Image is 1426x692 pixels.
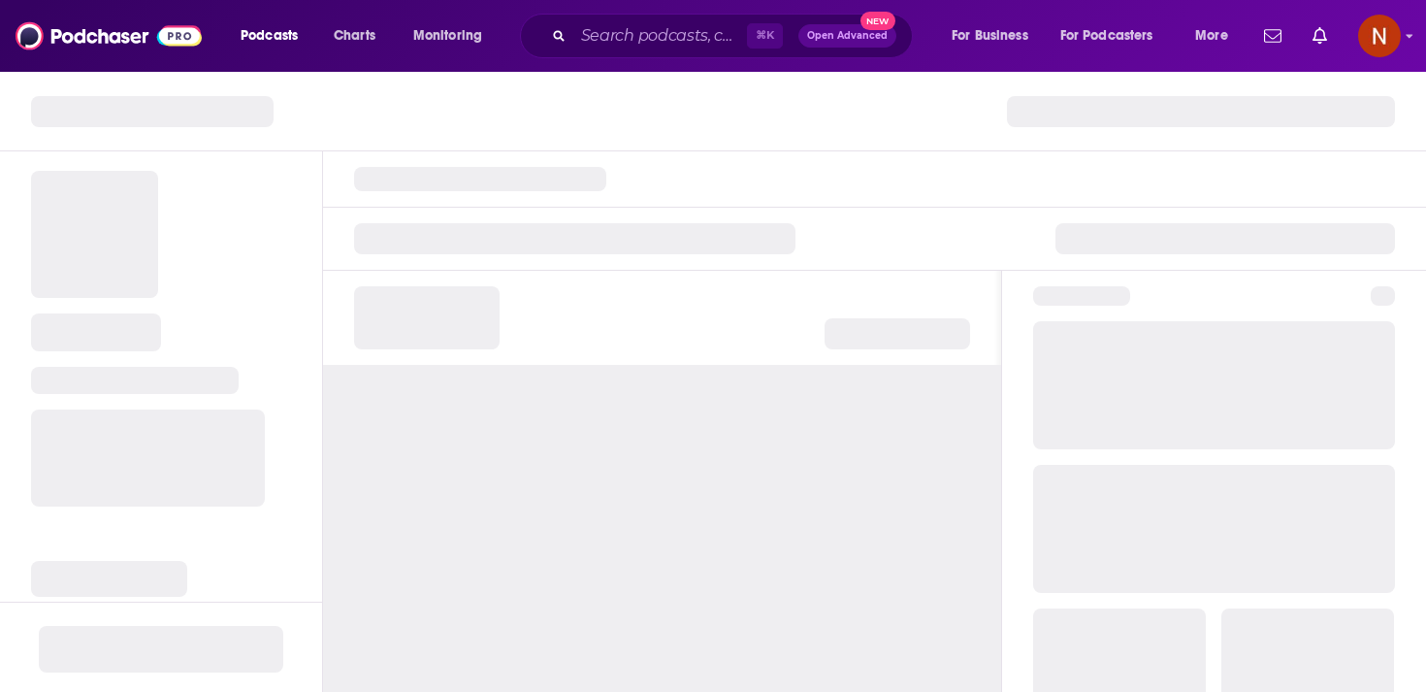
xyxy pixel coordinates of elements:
button: open menu [400,20,507,51]
span: Monitoring [413,22,482,49]
img: User Profile [1358,15,1401,57]
div: Search podcasts, credits, & more... [538,14,931,58]
span: Open Advanced [807,31,888,41]
span: ⌘ K [747,23,783,49]
input: Search podcasts, credits, & more... [573,20,747,51]
button: open menu [227,20,323,51]
button: open menu [1048,20,1182,51]
span: Charts [334,22,375,49]
span: For Business [952,22,1028,49]
button: Show profile menu [1358,15,1401,57]
span: Logged in as AdelNBM [1358,15,1401,57]
img: Podchaser - Follow, Share and Rate Podcasts [16,17,202,54]
a: Charts [321,20,387,51]
button: Open AdvancedNew [798,24,896,48]
button: open menu [938,20,1053,51]
a: Show notifications dropdown [1305,19,1335,52]
span: More [1195,22,1228,49]
span: Podcasts [241,22,298,49]
a: Show notifications dropdown [1256,19,1289,52]
button: open menu [1182,20,1252,51]
span: New [860,12,895,30]
span: For Podcasters [1060,22,1153,49]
